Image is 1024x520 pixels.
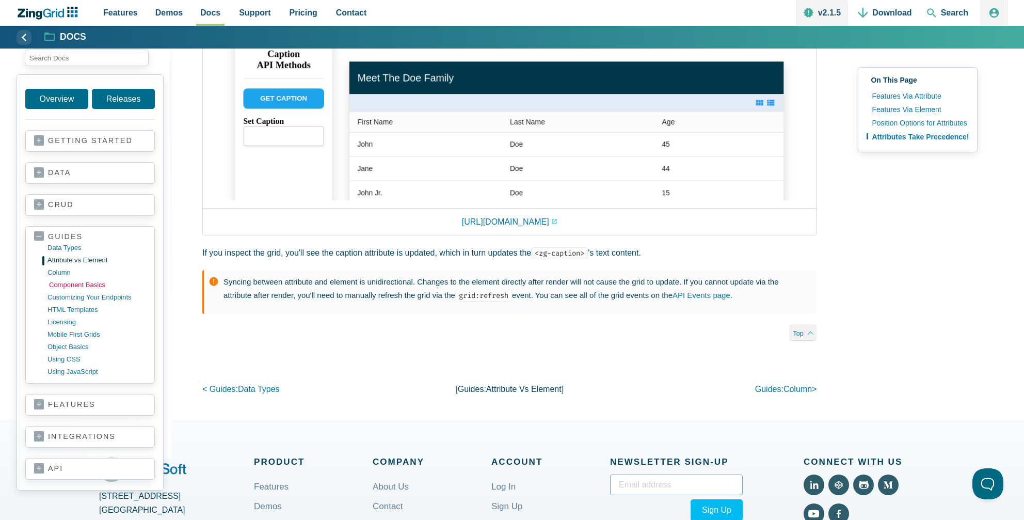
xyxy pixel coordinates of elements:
input: Email address [610,475,743,495]
a: ZingChart Logo. Click to return to the homepage [17,7,83,20]
a: data types [47,241,146,254]
a: Attribute vs Element [47,254,146,266]
span: Attribute vs Element [486,385,562,393]
a: View Medium (External) [878,475,899,495]
span: Support [239,6,270,20]
span: Connect With Us [804,454,925,469]
a: About Us [373,475,409,499]
span: Contact [336,6,367,20]
a: Sign Up [491,494,522,518]
span: Docs [200,6,220,20]
span: data types [238,385,280,393]
code: <zg-caption> [531,247,588,259]
a: guides:column> [755,385,817,393]
span: Company [373,454,491,469]
strong: Docs [60,33,86,42]
iframe: Help Scout Beacon - Open [972,468,1003,499]
a: View LinkedIn (External) [804,475,824,495]
a: HTML templates [47,303,146,316]
span: Account [491,454,610,469]
p: Syncing between attribute and element is unidirectional. Changes to the element directly after re... [223,275,806,302]
a: getting started [34,136,146,146]
a: crud [34,200,146,210]
a: Features Via Attribute [867,89,969,103]
a: < guides:data types [202,385,280,393]
a: mobile first grids [47,328,146,340]
span: Demos [155,6,183,20]
a: View Code Pen (External) [828,475,849,495]
img: https://app.zingsoft.com/demos/embed/HNGNSLB5 [206,18,812,200]
a: component basics [49,278,148,291]
a: Attributes Take Precedence! [867,130,969,144]
a: Log In [491,475,516,499]
a: features [34,399,146,409]
a: Overview [25,89,88,109]
a: guides [34,232,146,242]
a: Releases [92,89,155,109]
a: View Github (External) [853,475,874,495]
a: Features Via Element [867,103,969,116]
a: api [34,463,146,474]
a: Contact [373,494,403,518]
a: integrations [34,431,146,442]
span: Product [254,454,373,469]
span: Newsletter Sign‑up [610,454,743,469]
a: API Events page [673,291,730,300]
a: customizing your endpoints [47,291,146,303]
p: [guides: ] [407,382,612,396]
code: grid:refresh [455,290,512,302]
a: [URL][DOMAIN_NAME] [462,215,557,229]
a: Position Options for Attributes [867,116,969,130]
a: using JavaScript [47,365,146,377]
span: column [783,385,812,393]
a: licensing [47,316,146,328]
a: Demos [254,494,282,518]
a: using CSS [47,353,146,365]
a: column [47,266,146,278]
a: Docs [45,31,86,43]
a: Features [254,475,289,499]
a: data [34,168,146,178]
a: object basics [47,340,146,353]
span: Pricing [290,6,317,20]
p: If you inspect the grid, you'll see the caption attribute is updated, which in turn updates the '... [202,246,817,260]
input: search input [25,50,149,66]
span: Features [103,6,138,20]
